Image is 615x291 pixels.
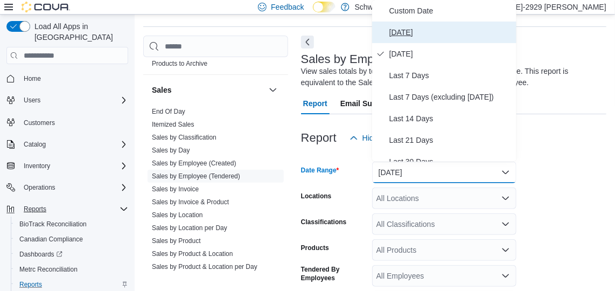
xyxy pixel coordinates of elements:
a: Sales by Invoice & Product [152,198,229,206]
span: Sales by Classification [152,133,216,142]
label: Date Range [301,166,339,175]
span: Customers [19,115,128,129]
button: Metrc Reconciliation [11,262,132,277]
span: Custom Date [389,4,512,17]
span: Feedback [271,2,304,12]
span: Load All Apps in [GEOGRAPHIC_DATA] [30,21,128,43]
span: Last 30 Days [389,155,512,168]
button: Sales [267,84,279,96]
span: Reports [24,205,46,213]
a: Sales by Product [152,237,201,245]
h3: Report [301,131,337,144]
a: Dashboards [11,247,132,262]
span: Report [303,93,327,114]
button: Users [2,93,132,108]
span: BioTrack Reconciliation [15,218,128,231]
button: Operations [19,181,60,194]
a: BioTrack Reconciliation [15,218,91,231]
span: Home [19,72,128,85]
button: Home [2,71,132,86]
a: Sales by Product & Location [152,250,233,258]
a: End Of Day [152,108,185,115]
span: End Of Day [152,107,185,116]
a: Metrc Reconciliation [15,263,82,276]
button: Hide Parameters [345,127,423,149]
a: Dashboards [15,248,67,261]
span: Last 7 Days [389,69,512,82]
button: Catalog [19,138,50,151]
a: Sales by Location [152,211,203,219]
a: Home [19,72,45,85]
span: Last 14 Days [389,112,512,125]
span: Last 21 Days [389,134,512,147]
button: Open list of options [501,246,510,254]
span: Users [24,96,40,105]
button: Inventory [2,158,132,174]
span: BioTrack Reconciliation [19,220,87,228]
span: Hide Parameters [362,133,419,143]
span: Sales by Location [152,211,203,219]
span: Itemized Sales [152,120,194,129]
span: Reports [19,280,42,289]
span: Canadian Compliance [19,235,83,244]
img: Cova [22,2,70,12]
span: Inventory [24,162,50,170]
button: Operations [2,180,132,195]
p: [PERSON_NAME]-2929 [PERSON_NAME] [461,1,606,13]
a: Sales by Employee (Created) [152,160,236,167]
span: Sales by Product & Location [152,250,233,258]
a: Sales by Invoice [152,185,199,193]
button: Open list of options [501,194,510,203]
span: Products to Archive [152,59,207,68]
span: Customers [24,119,55,127]
button: Next [301,36,314,48]
span: [DATE] [389,47,512,60]
div: View sales totals by tendered employee for a specified date range. This report is equivalent to t... [301,66,601,88]
span: Sales by Invoice & Product [152,198,229,206]
span: Inventory [19,160,128,172]
button: [DATE] [372,162,516,183]
button: Open list of options [501,272,510,280]
div: Sales [143,105,288,290]
button: Inventory [19,160,54,172]
span: Reports [19,203,128,216]
button: Catalog [2,137,132,152]
a: Canadian Compliance [15,233,87,246]
span: Email Subscription [340,93,409,114]
span: Reports [15,278,128,291]
button: Canadian Compliance [11,232,132,247]
button: Users [19,94,45,107]
span: Metrc Reconciliation [15,263,128,276]
span: Operations [19,181,128,194]
span: [DATE] [389,26,512,39]
span: Catalog [19,138,128,151]
label: Classifications [301,218,347,226]
a: Sales by Day [152,147,190,154]
h3: Sales by Employee (Tendered) [301,53,463,66]
span: Dashboards [19,250,62,259]
button: Open list of options [501,220,510,228]
a: Sales by Product & Location per Day [152,263,257,271]
a: Products to Archive [152,60,207,67]
span: Operations [24,183,55,192]
span: Sales by Location per Day [152,224,227,232]
button: Reports [19,203,51,216]
a: Customers [19,116,59,129]
span: Metrc Reconciliation [19,265,78,274]
label: Products [301,244,329,252]
button: Reports [2,202,132,217]
a: Sales by Location per Day [152,224,227,232]
span: Last 7 Days (excluding [DATE]) [389,91,512,103]
span: Sales by Product & Location per Day [152,262,257,271]
label: Tendered By Employees [301,265,368,282]
a: Sales by Employee (Tendered) [152,172,240,180]
button: BioTrack Reconciliation [11,217,132,232]
span: Catalog [24,140,46,149]
span: Canadian Compliance [15,233,128,246]
span: Sales by Product [152,237,201,245]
